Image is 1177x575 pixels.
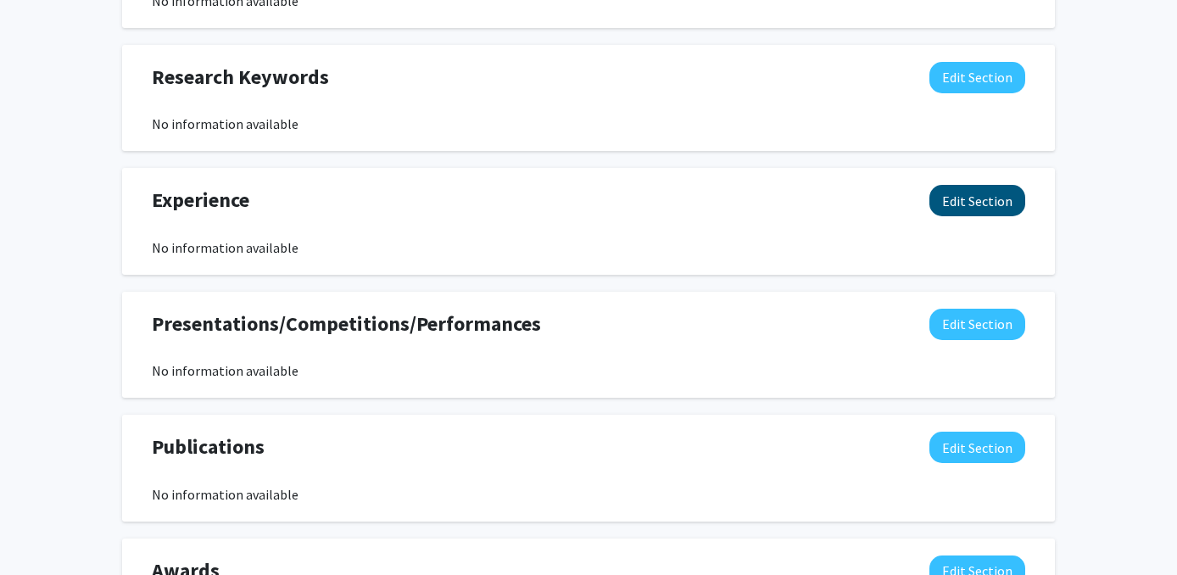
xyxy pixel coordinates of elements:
div: No information available [152,360,1025,381]
iframe: Chat [13,499,72,562]
div: No information available [152,237,1025,258]
div: No information available [152,114,1025,134]
span: Publications [152,432,265,462]
div: No information available [152,484,1025,505]
button: Edit Research Keywords [929,62,1025,93]
button: Edit Experience [929,185,1025,216]
button: Edit Presentations/Competitions/Performances [929,309,1025,340]
span: Research Keywords [152,62,329,92]
button: Edit Publications [929,432,1025,463]
span: Experience [152,185,249,215]
span: Presentations/Competitions/Performances [152,309,541,339]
